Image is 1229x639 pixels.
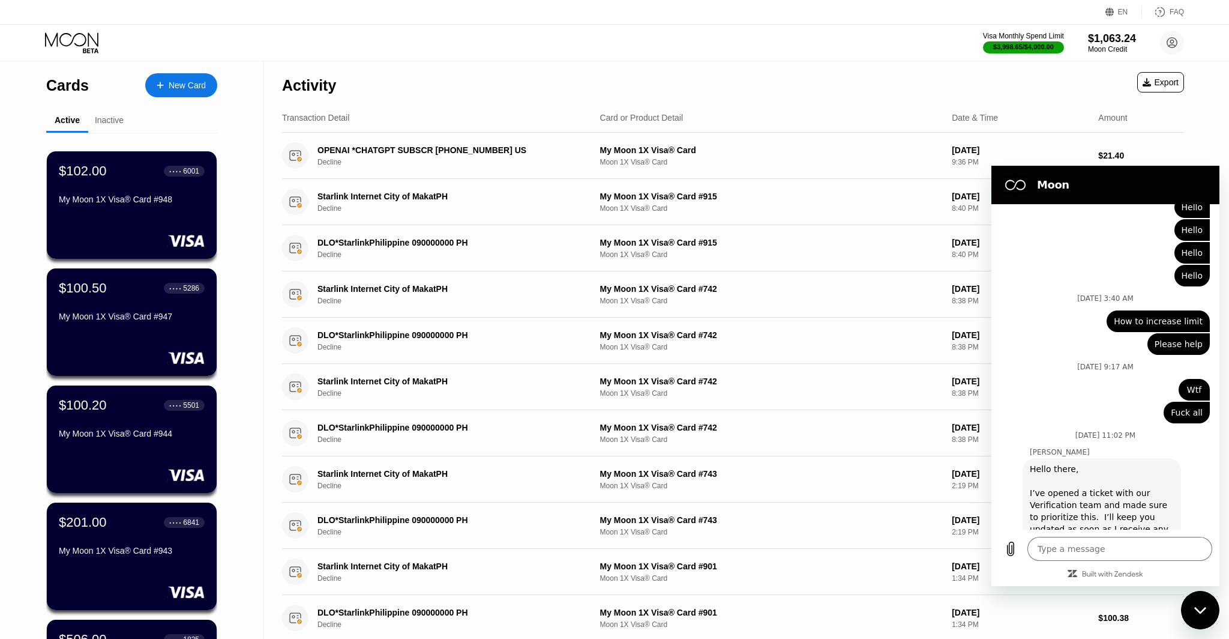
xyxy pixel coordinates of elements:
div: Date & Time [952,113,998,123]
div: OPENAI *CHATGPT SUBSCR [PHONE_NUMBER] USDeclineMy Moon 1X Visa® CardMoon 1X Visa® Card[DATE]9:36 ... [282,133,1184,179]
div: Decline [317,297,595,305]
div: Starlink Internet City of MakatPHDeclineMy Moon 1X Visa® Card #901Moon 1X Visa® Card[DATE]1:34 PM... [282,549,1184,595]
div: $100.50 [59,280,107,296]
div: ● ● ● ● [169,404,181,407]
div: Moon 1X Visa® Card [600,528,943,536]
div: Active [55,115,80,125]
iframe: Button to launch messaging window, conversation in progress [1181,591,1219,629]
div: New Card [169,80,206,91]
div: 8:38 PM [952,435,1089,444]
div: DLO*StarlinkPhilippine 090000000 PH [317,330,575,340]
div: [DATE] [952,330,1089,340]
div: Starlink Internet City of MakatPH [317,192,575,201]
div: Moon 1X Visa® Card [600,250,943,259]
div: ● ● ● ● [169,169,181,173]
div: Visa Monthly Spend Limit$3,998.65/$4,000.00 [983,32,1064,53]
div: My Moon 1X Visa® Card #948 [59,195,205,204]
div: Amount [1098,113,1127,123]
div: 9:36 PM [952,158,1089,166]
div: Moon 1X Visa® Card [600,297,943,305]
div: [DATE] [952,469,1089,479]
iframe: Messaging window [991,166,1219,586]
div: DLO*StarlinkPhilippine 090000000 PH [317,515,575,525]
div: [DATE] [952,562,1089,571]
div: My Moon 1X Visa® Card #915 [600,238,943,247]
div: My Moon 1X Visa® Card #901 [600,562,943,571]
div: DLO*StarlinkPhilippine 090000000 PH [317,608,575,617]
div: DLO*StarlinkPhilippine 090000000 PHDeclineMy Moon 1X Visa® Card #915Moon 1X Visa® Card[DATE]8:40 ... [282,225,1184,271]
div: ● ● ● ● [169,521,181,524]
div: Activity [282,77,336,94]
div: Decline [317,482,595,490]
div: DLO*StarlinkPhilippine 090000000 PHDeclineMy Moon 1X Visa® Card #742Moon 1X Visa® Card[DATE]8:38 ... [282,318,1184,364]
div: My Moon 1X Visa® Card [600,145,943,155]
div: [DATE] [952,377,1089,386]
div: Decline [317,528,595,536]
div: 2:19 PM [952,482,1089,490]
div: $3,998.65 / $4,000.00 [993,43,1054,50]
div: Moon 1X Visa® Card [600,158,943,166]
div: DLO*StarlinkPhilippine 090000000 PH [317,423,575,432]
div: Starlink Internet City of MakatPH [317,284,575,294]
div: My Moon 1X Visa® Card #743 [600,515,943,525]
div: $201.00● ● ● ●6841My Moon 1X Visa® Card #943 [47,503,217,610]
div: My Moon 1X Visa® Card #743 [600,469,943,479]
div: Moon 1X Visa® Card [600,620,943,629]
div: Moon Credit [1088,45,1136,53]
div: 8:38 PM [952,343,1089,351]
div: 1:34 PM [952,620,1089,629]
div: 8:40 PM [952,250,1089,259]
div: New Card [145,73,217,97]
div: $201.00 [59,515,107,530]
div: Decline [317,435,595,444]
div: Starlink Internet City of MakatPH [317,377,575,386]
div: Cards [46,77,89,94]
div: Moon 1X Visa® Card [600,204,943,213]
div: Starlink Internet City of MakatPHDeclineMy Moon 1X Visa® Card #915Moon 1X Visa® Card[DATE]8:40 PM... [282,179,1184,225]
div: Inactive [95,115,124,125]
div: My Moon 1X Visa® Card #944 [59,429,205,438]
div: 8:38 PM [952,389,1089,398]
div: Export [1143,77,1179,87]
div: Decline [317,389,595,398]
div: My Moon 1X Visa® Card #943 [59,546,205,556]
div: DLO*StarlinkPhilippine 090000000 PHDeclineMy Moon 1X Visa® Card #742Moon 1X Visa® Card[DATE]8:38 ... [282,410,1184,456]
div: 8:38 PM [952,297,1089,305]
div: Decline [317,574,595,583]
div: 2:19 PM [952,528,1089,536]
div: Decline [317,158,595,166]
div: DLO*StarlinkPhilippine 090000000 PHDeclineMy Moon 1X Visa® Card #743Moon 1X Visa® Card[DATE]2:19 ... [282,503,1184,549]
div: My Moon 1X Visa® Card #915 [600,192,943,201]
div: Starlink Internet City of MakatPHDeclineMy Moon 1X Visa® Card #742Moon 1X Visa® Card[DATE]8:38 PM... [282,271,1184,318]
div: My Moon 1X Visa® Card #947 [59,312,205,321]
div: $102.00 [59,163,107,179]
div: My Moon 1X Visa® Card #742 [600,330,943,340]
div: $100.50● ● ● ●5286My Moon 1X Visa® Card #947 [47,268,217,376]
div: 6841 [183,518,199,527]
div: Starlink Internet City of MakatPH [317,562,575,571]
div: Transaction Detail [282,113,349,123]
div: EN [1118,8,1128,16]
div: Export [1137,72,1184,92]
div: My Moon 1X Visa® Card #742 [600,284,943,294]
div: 5501 [183,401,199,410]
div: FAQ [1170,8,1184,16]
div: Moon 1X Visa® Card [600,389,943,398]
div: Moon 1X Visa® Card [600,482,943,490]
div: My Moon 1X Visa® Card #901 [600,608,943,617]
div: [DATE] [952,238,1089,247]
div: $100.20 [59,398,107,413]
div: [DATE] [952,284,1089,294]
